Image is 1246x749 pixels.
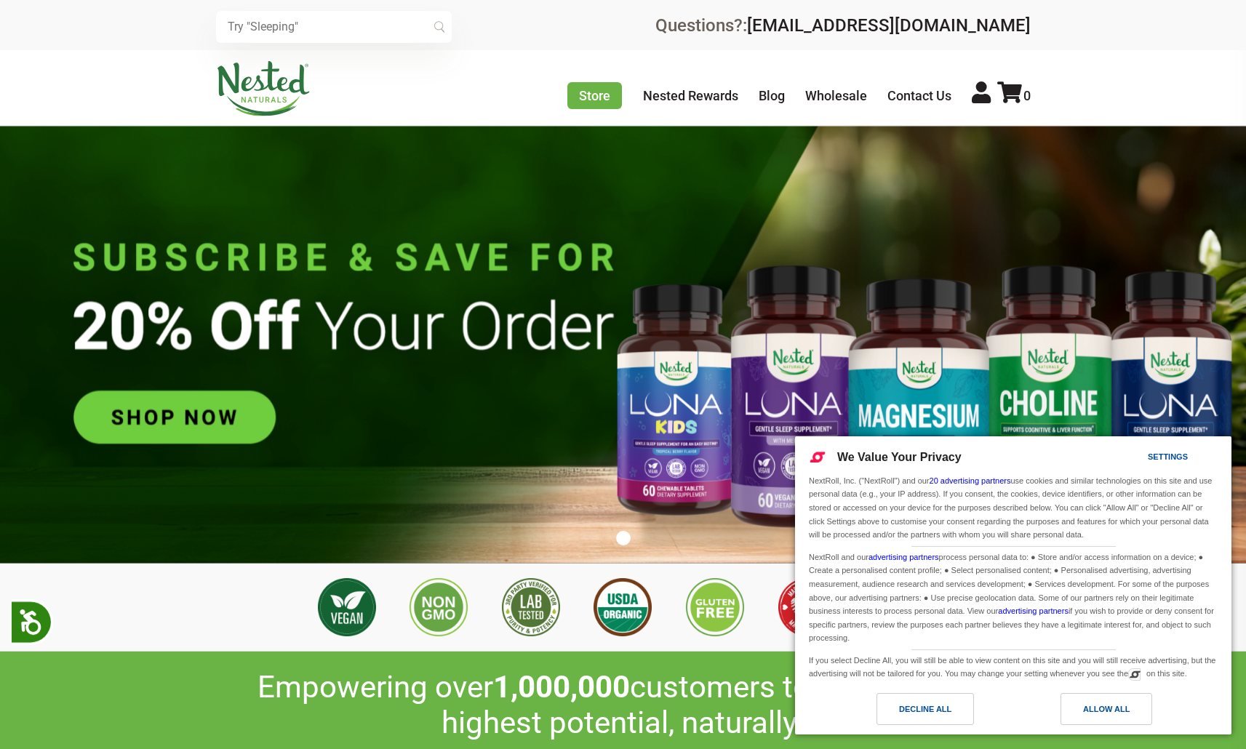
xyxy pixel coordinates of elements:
a: Wholesale [805,88,867,103]
img: Nested Naturals [216,61,311,116]
img: 3rd Party Lab Tested [502,578,560,636]
a: [EMAIL_ADDRESS][DOMAIN_NAME] [747,15,1031,36]
img: Vegan [318,578,376,636]
a: 0 [997,88,1031,103]
div: If you select Decline All, you will still be able to view content on this site and you will still... [806,650,1221,682]
a: Nested Rewards [643,88,738,103]
a: Allow All [1013,693,1223,732]
div: Questions?: [655,17,1031,34]
div: Settings [1148,449,1188,465]
div: NextRoll and our process personal data to: ● Store and/or access information on a device; ● Creat... [806,547,1221,646]
a: 20 advertising partners [930,476,1011,485]
a: Contact Us [887,88,951,103]
h2: Empowering over customers to achieve their highest potential, naturally! [216,670,1031,740]
span: 1,000,000 [493,669,630,705]
div: Allow All [1083,701,1130,717]
div: Decline All [899,701,951,717]
img: USDA Organic [594,578,652,636]
div: NextRoll, Inc. ("NextRoll") and our use cookies and similar technologies on this site and use per... [806,473,1221,543]
a: Store [567,82,622,109]
a: Decline All [804,693,1013,732]
a: Blog [759,88,785,103]
a: advertising partners [868,553,939,561]
span: 0 [1023,88,1031,103]
a: Settings [1122,445,1157,472]
button: 1 of 1 [616,531,631,545]
img: Non GMO [410,578,468,636]
input: Try "Sleeping" [216,11,452,43]
img: Gluten Free [686,578,744,636]
a: advertising partners [998,606,1069,615]
img: Made with Love [778,578,836,636]
span: We Value Your Privacy [837,451,962,463]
